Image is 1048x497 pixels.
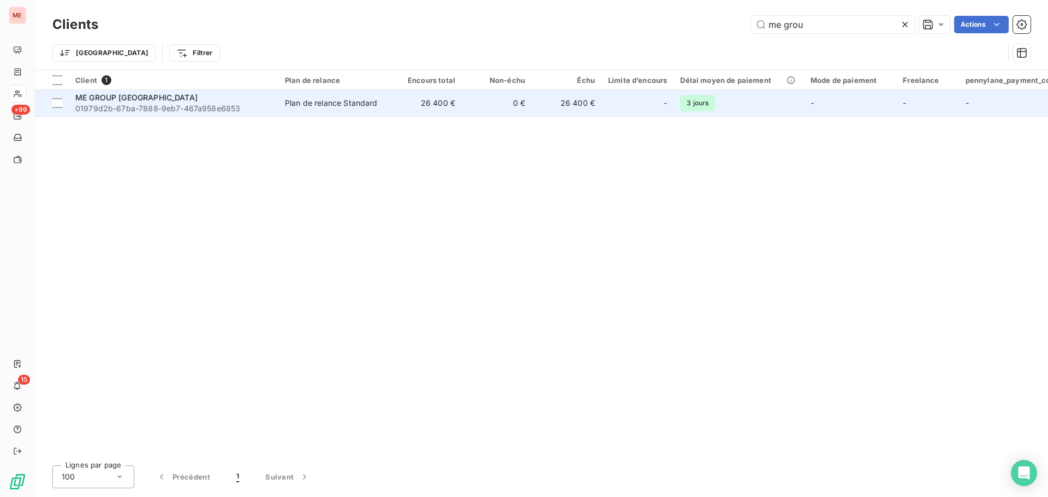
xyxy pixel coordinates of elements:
[75,93,198,102] span: ME GROUP [GEOGRAPHIC_DATA]
[398,76,455,85] div: Encours total
[62,471,75,482] span: 100
[751,16,915,33] input: Rechercher
[468,76,525,85] div: Non-échu
[52,44,156,62] button: [GEOGRAPHIC_DATA]
[18,375,30,385] span: 15
[811,98,814,107] span: -
[9,473,26,490] img: Logo LeanPay
[903,98,906,107] span: -
[392,90,462,116] td: 26 400 €
[11,105,30,115] span: +99
[538,76,595,85] div: Échu
[285,98,378,109] div: Plan de relance Standard
[223,465,252,488] button: 1
[966,98,969,107] span: -
[9,7,26,24] div: ME
[462,90,532,116] td: 0 €
[102,75,111,85] span: 1
[532,90,602,116] td: 26 400 €
[954,16,1009,33] button: Actions
[169,44,219,62] button: Filtrer
[52,15,98,34] h3: Clients
[1011,460,1037,486] div: Open Intercom Messenger
[75,76,97,85] span: Client
[75,103,272,114] span: 01979d2b-67ba-7888-9eb7-467a958e6853
[903,76,952,85] div: Freelance
[680,76,797,85] div: Délai moyen de paiement
[252,465,323,488] button: Suivant
[608,76,667,85] div: Limite d’encours
[143,465,223,488] button: Précédent
[236,471,239,482] span: 1
[285,76,385,85] div: Plan de relance
[680,95,715,111] span: 3 jours
[664,98,667,109] span: -
[811,76,890,85] div: Mode de paiement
